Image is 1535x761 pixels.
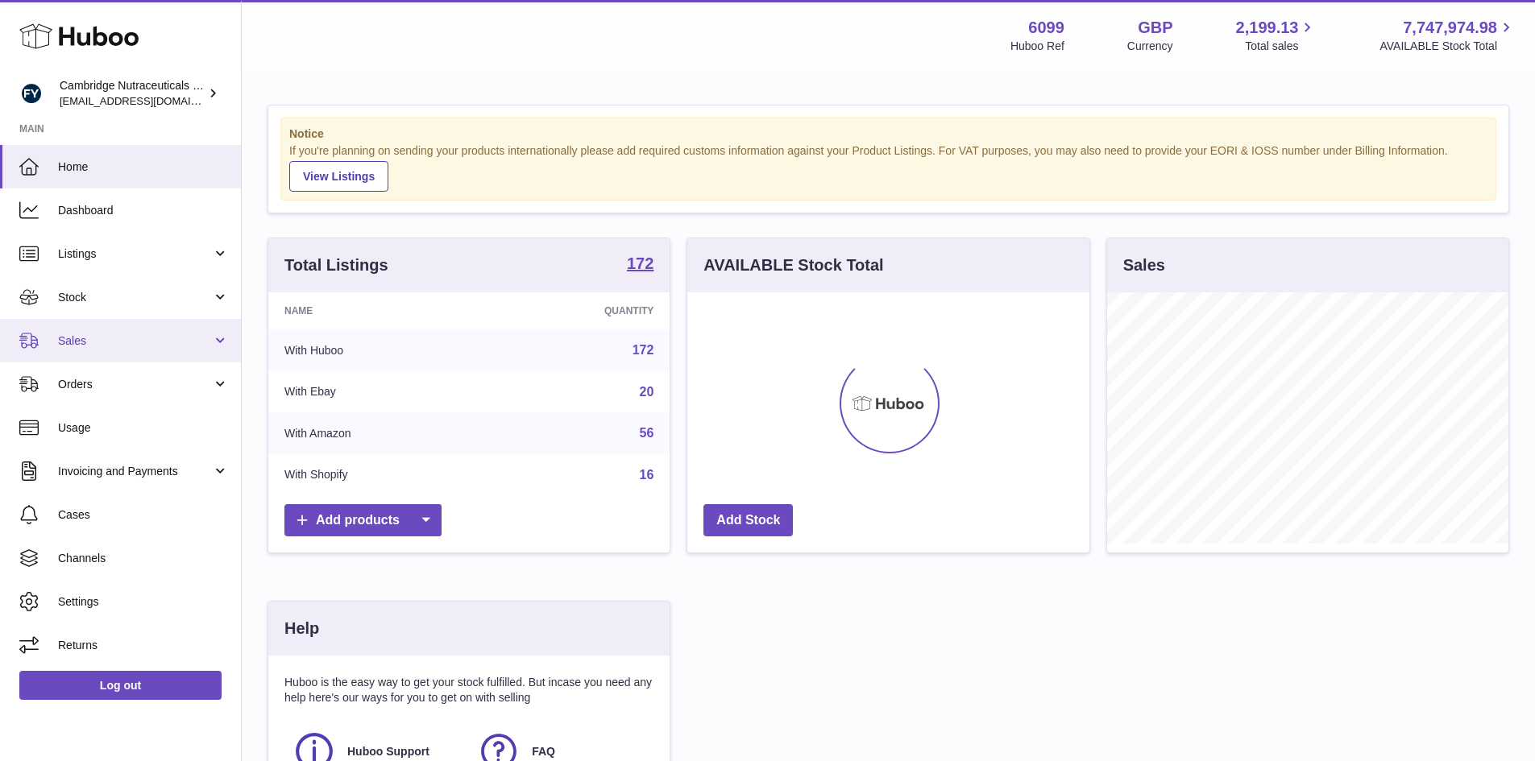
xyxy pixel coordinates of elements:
td: With Amazon [268,412,488,454]
span: 7,747,974.98 [1403,17,1497,39]
th: Quantity [488,292,670,329]
h3: AVAILABLE Stock Total [703,254,883,276]
span: Orders [58,377,212,392]
strong: GBP [1138,17,1172,39]
a: Add products [284,504,442,537]
th: Name [268,292,488,329]
a: 20 [640,385,654,399]
span: Huboo Support [347,744,429,759]
a: View Listings [289,161,388,192]
a: Add Stock [703,504,793,537]
a: Log out [19,671,222,700]
span: AVAILABLE Stock Total [1379,39,1516,54]
span: Channels [58,551,229,566]
h3: Total Listings [284,254,388,276]
a: 172 [627,255,653,275]
a: 7,747,974.98 AVAILABLE Stock Total [1379,17,1516,54]
span: Invoicing and Payments [58,464,212,479]
div: Currency [1127,39,1173,54]
span: Usage [58,420,229,436]
div: If you're planning on sending your products internationally please add required customs informati... [289,143,1487,192]
div: Cambridge Nutraceuticals Ltd [60,78,205,109]
a: 56 [640,426,654,440]
h3: Help [284,618,319,639]
span: Cases [58,507,229,523]
td: With Ebay [268,371,488,413]
strong: Notice [289,126,1487,142]
span: Stock [58,290,212,305]
span: Home [58,159,229,175]
strong: 6099 [1028,17,1064,39]
span: Returns [58,638,229,653]
span: Settings [58,594,229,610]
a: 16 [640,468,654,482]
div: Huboo Ref [1010,39,1064,54]
img: huboo@camnutra.com [19,81,44,105]
strong: 172 [627,255,653,271]
span: Total sales [1245,39,1317,54]
h3: Sales [1123,254,1165,276]
span: Sales [58,333,212,349]
a: 172 [633,343,654,357]
span: [EMAIL_ADDRESS][DOMAIN_NAME] [60,94,237,107]
span: Listings [58,246,212,262]
span: FAQ [532,744,555,759]
span: Dashboard [58,203,229,218]
p: Huboo is the easy way to get your stock fulfilled. But incase you need any help here's our ways f... [284,675,653,705]
td: With Shopify [268,454,488,496]
span: 2,199.13 [1236,17,1299,39]
a: 2,199.13 Total sales [1236,17,1317,54]
td: With Huboo [268,329,488,371]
